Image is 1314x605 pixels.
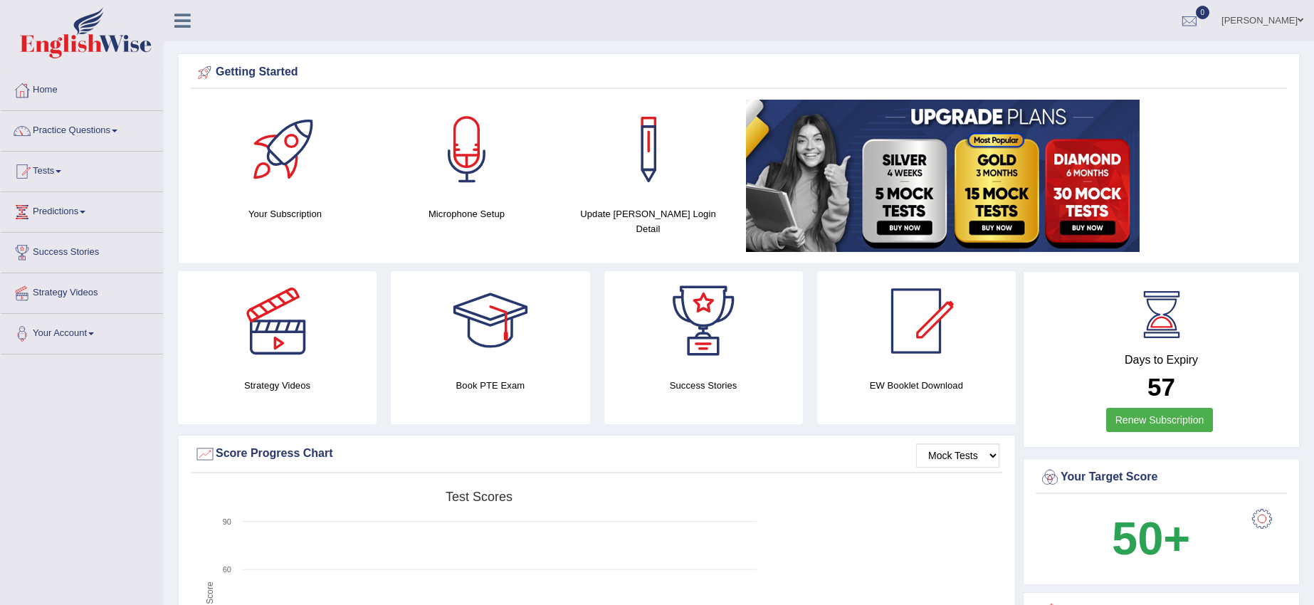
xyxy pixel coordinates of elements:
[817,378,1016,393] h4: EW Booklet Download
[391,378,589,393] h4: Book PTE Exam
[1039,354,1283,367] h4: Days to Expiry
[1,111,163,147] a: Practice Questions
[205,582,215,604] tspan: Score
[383,206,550,221] h4: Microphone Setup
[564,206,732,236] h4: Update [PERSON_NAME] Login Detail
[604,378,803,393] h4: Success Stories
[1039,467,1283,488] div: Your Target Score
[223,565,231,574] text: 60
[223,517,231,526] text: 90
[1112,512,1190,564] b: 50+
[1,152,163,187] a: Tests
[1,192,163,228] a: Predictions
[746,100,1140,252] img: small5.jpg
[1,273,163,309] a: Strategy Videos
[1106,408,1214,432] a: Renew Subscription
[194,62,1283,83] div: Getting Started
[1196,6,1210,19] span: 0
[1147,373,1175,401] b: 57
[1,314,163,349] a: Your Account
[194,443,999,465] div: Score Progress Chart
[178,378,377,393] h4: Strategy Videos
[446,490,513,504] tspan: Test scores
[1,233,163,268] a: Success Stories
[201,206,369,221] h4: Your Subscription
[1,70,163,106] a: Home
